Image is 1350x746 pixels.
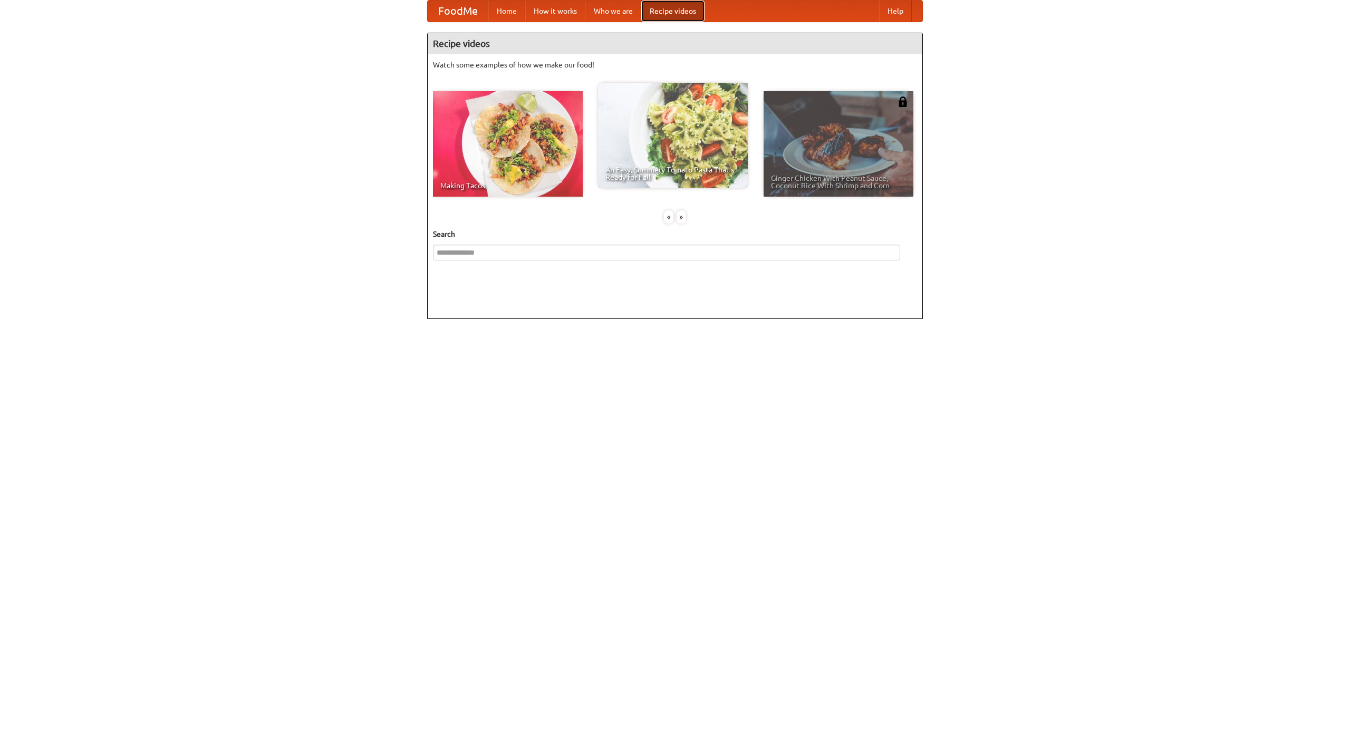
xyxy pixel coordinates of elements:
a: Help [879,1,912,22]
img: 483408.png [898,96,908,107]
span: Making Tacos [440,182,575,189]
p: Watch some examples of how we make our food! [433,60,917,70]
a: Home [488,1,525,22]
h5: Search [433,229,917,239]
a: FoodMe [428,1,488,22]
h4: Recipe videos [428,33,922,54]
a: Recipe videos [641,1,705,22]
a: How it works [525,1,585,22]
div: » [677,210,686,224]
span: An Easy, Summery Tomato Pasta That's Ready for Fall [605,166,740,181]
a: Who we are [585,1,641,22]
a: Making Tacos [433,91,583,197]
div: « [664,210,673,224]
a: An Easy, Summery Tomato Pasta That's Ready for Fall [598,83,748,188]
